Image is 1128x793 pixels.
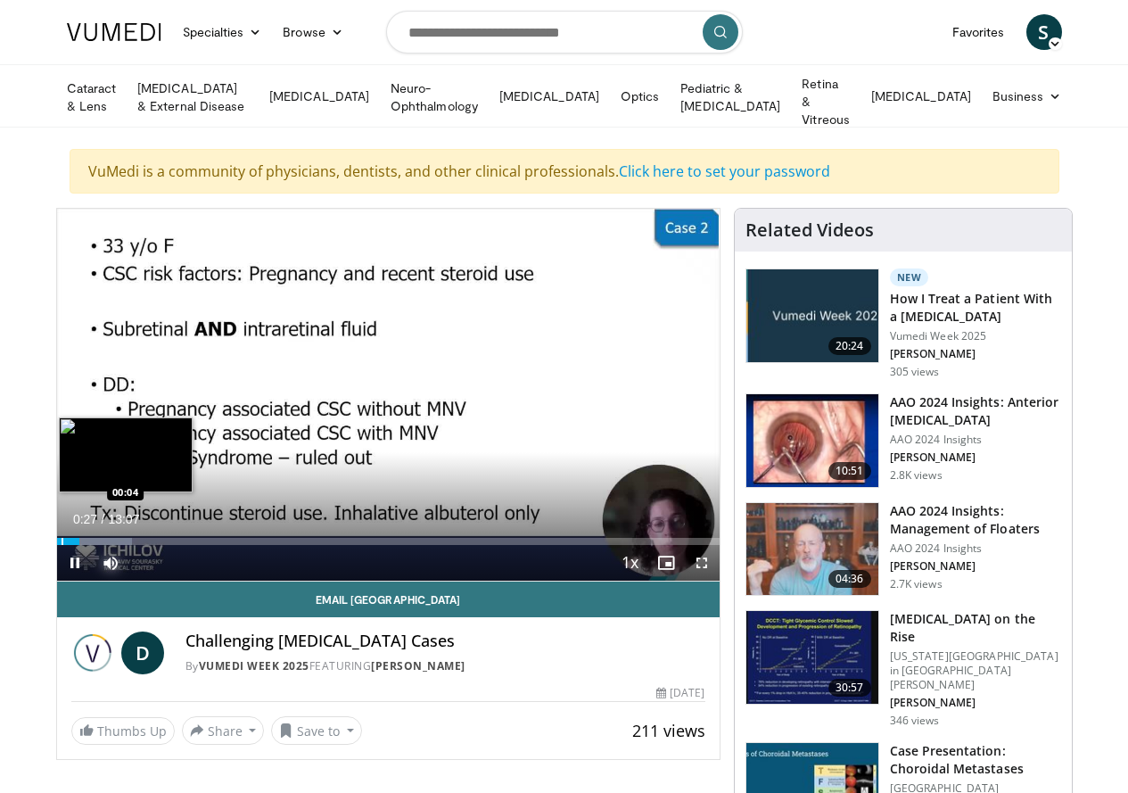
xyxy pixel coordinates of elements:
h3: AAO 2024 Insights: Management of Floaters [890,502,1061,538]
a: Click here to set your password [619,161,830,181]
button: Save to [271,716,362,745]
a: Pediatric & [MEDICAL_DATA] [670,79,791,115]
button: Mute [93,545,128,581]
a: Neuro-Ophthalmology [380,79,489,115]
p: 2.8K views [890,468,943,483]
span: / [102,512,105,526]
p: [US_STATE][GEOGRAPHIC_DATA] in [GEOGRAPHIC_DATA][PERSON_NAME] [890,649,1061,692]
p: Vumedi Week 2025 [890,329,1061,343]
p: 305 views [890,365,940,379]
p: [PERSON_NAME] [890,347,1061,361]
button: Playback Rate [613,545,648,581]
a: Thumbs Up [71,717,175,745]
a: Business [982,78,1073,114]
a: [MEDICAL_DATA] [489,78,610,114]
a: 30:57 [MEDICAL_DATA] on the Rise [US_STATE][GEOGRAPHIC_DATA] in [GEOGRAPHIC_DATA][PERSON_NAME] [P... [745,610,1061,728]
img: image.jpeg [59,417,193,492]
h3: How I Treat a Patient With a [MEDICAL_DATA] [890,290,1061,326]
span: 211 views [632,720,705,741]
p: [PERSON_NAME] [890,559,1061,574]
a: Specialties [172,14,273,50]
button: Pause [57,545,93,581]
span: 10:51 [828,462,871,480]
input: Search topics, interventions [386,11,743,54]
p: [PERSON_NAME] [890,696,1061,710]
span: 13:07 [108,512,139,526]
a: Cataract & Lens [56,79,128,115]
a: Email [GEOGRAPHIC_DATA] [57,582,720,617]
button: Enable picture-in-picture mode [648,545,684,581]
a: [MEDICAL_DATA] & External Disease [127,79,259,115]
h4: Related Videos [745,219,874,241]
a: S [1026,14,1062,50]
img: 4ce8c11a-29c2-4c44-a801-4e6d49003971.150x105_q85_crop-smart_upscale.jpg [746,611,878,704]
p: AAO 2024 Insights [890,433,1061,447]
a: Retina & Vitreous [791,84,860,120]
a: 20:24 New How I Treat a Patient With a [MEDICAL_DATA] Vumedi Week 2025 [PERSON_NAME] 305 views [745,268,1061,379]
h3: Case Presentation: Choroidal Metastases [890,742,1061,778]
img: 8e655e61-78ac-4b3e-a4e7-f43113671c25.150x105_q85_crop-smart_upscale.jpg [746,503,878,596]
p: 2.7K views [890,577,943,591]
video-js: Video Player [57,209,720,582]
img: Vumedi Week 2025 [71,632,114,674]
a: Favorites [942,14,1016,50]
p: [PERSON_NAME] [890,450,1061,465]
a: Vumedi Week 2025 [199,658,309,673]
span: 0:27 [73,512,97,526]
a: Browse [272,14,354,50]
img: VuMedi Logo [67,23,161,41]
a: 10:51 AAO 2024 Insights: Anterior [MEDICAL_DATA] AAO 2024 Insights [PERSON_NAME] 2.8K views [745,393,1061,488]
a: [PERSON_NAME] [371,658,465,673]
span: 20:24 [828,337,871,355]
a: [MEDICAL_DATA] [860,78,982,114]
span: 30:57 [828,679,871,697]
button: Fullscreen [684,545,720,581]
div: By FEATURING [185,658,705,674]
img: 02d29458-18ce-4e7f-be78-7423ab9bdffd.jpg.150x105_q85_crop-smart_upscale.jpg [746,269,878,362]
h3: [MEDICAL_DATA] on the Rise [890,610,1061,646]
div: [DATE] [656,685,704,701]
div: VuMedi is a community of physicians, dentists, and other clinical professionals. [70,149,1059,194]
p: 346 views [890,714,940,728]
h4: Challenging [MEDICAL_DATA] Cases [185,632,705,651]
a: 04:36 AAO 2024 Insights: Management of Floaters AAO 2024 Insights [PERSON_NAME] 2.7K views [745,502,1061,597]
span: 04:36 [828,570,871,588]
img: fd942f01-32bb-45af-b226-b96b538a46e6.150x105_q85_crop-smart_upscale.jpg [746,394,878,487]
p: New [890,268,929,286]
p: AAO 2024 Insights [890,541,1061,556]
button: Share [182,716,265,745]
a: Optics [610,78,670,114]
div: Progress Bar [57,538,720,545]
a: D [121,632,164,674]
a: [MEDICAL_DATA] [259,78,380,114]
h3: AAO 2024 Insights: Anterior [MEDICAL_DATA] [890,393,1061,429]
